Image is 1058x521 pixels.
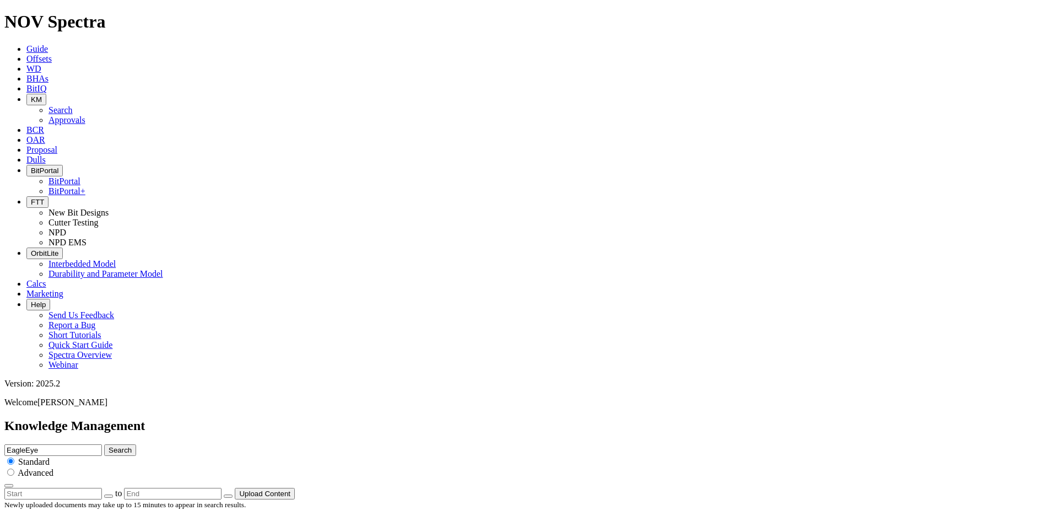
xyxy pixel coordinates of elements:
h2: Knowledge Management [4,418,1054,433]
a: Guide [26,44,48,53]
span: Advanced [18,468,53,477]
a: NPD [48,228,66,237]
span: to [115,488,122,498]
a: WD [26,64,41,73]
div: Version: 2025.2 [4,379,1054,389]
a: Short Tutorials [48,330,101,340]
button: BitPortal [26,165,63,176]
a: Offsets [26,54,52,63]
button: OrbitLite [26,248,63,259]
a: Interbedded Model [48,259,116,268]
span: KM [31,95,42,104]
a: Cutter Testing [48,218,99,227]
a: Calcs [26,279,46,288]
a: Search [48,105,73,115]
span: BitPortal [31,166,58,175]
span: Help [31,300,46,309]
p: Welcome [4,398,1054,407]
a: Dulls [26,155,46,164]
button: KM [26,94,46,105]
button: FTT [26,196,48,208]
a: NPD EMS [48,238,87,247]
a: Durability and Parameter Model [48,269,163,278]
span: Standard [18,457,50,466]
a: Report a Bug [48,320,95,330]
a: New Bit Designs [48,208,109,217]
span: FTT [31,198,44,206]
small: Newly uploaded documents may take up to 15 minutes to appear in search results. [4,501,246,509]
span: OrbitLite [31,249,58,257]
a: Spectra Overview [48,350,112,359]
a: Proposal [26,145,57,154]
input: End [124,488,222,499]
button: Help [26,299,50,310]
a: BCR [26,125,44,135]
a: Marketing [26,289,63,298]
input: e.g. Smoothsteer Record [4,444,102,456]
span: [PERSON_NAME] [37,398,107,407]
a: BitPortal+ [48,186,85,196]
a: BitIQ [26,84,46,93]
input: Start [4,488,102,499]
a: BHAs [26,74,48,83]
a: Approvals [48,115,85,125]
a: Send Us Feedback [48,310,114,320]
button: Upload Content [235,488,295,499]
button: Search [104,444,136,456]
h1: NOV Spectra [4,12,1054,32]
a: OAR [26,135,45,144]
a: BitPortal [48,176,80,186]
a: Webinar [48,360,78,369]
a: Quick Start Guide [48,340,112,350]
